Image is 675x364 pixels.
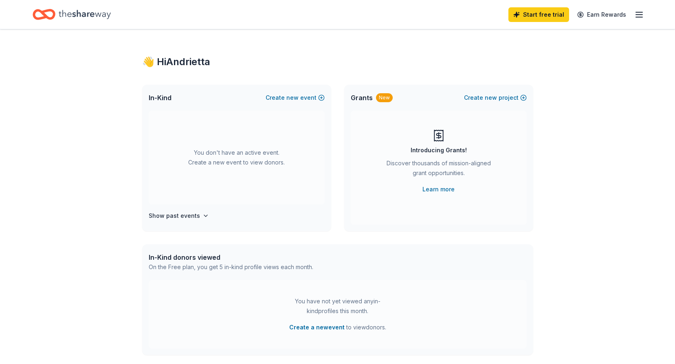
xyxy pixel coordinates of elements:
[289,322,345,332] button: Create a newevent
[149,111,325,204] div: You don't have an active event. Create a new event to view donors.
[383,158,494,181] div: Discover thousands of mission-aligned grant opportunities.
[572,7,631,22] a: Earn Rewards
[485,93,497,103] span: new
[286,93,299,103] span: new
[149,262,313,272] div: On the Free plan, you get 5 in-kind profile views each month.
[142,55,533,68] div: 👋 Hi Andrietta
[149,211,209,221] button: Show past events
[33,5,111,24] a: Home
[376,93,393,102] div: New
[508,7,569,22] a: Start free trial
[351,93,373,103] span: Grants
[289,322,386,332] span: to view donors .
[411,145,467,155] div: Introducing Grants!
[422,184,455,194] a: Learn more
[266,93,325,103] button: Createnewevent
[149,93,171,103] span: In-Kind
[149,211,200,221] h4: Show past events
[464,93,527,103] button: Createnewproject
[149,252,313,262] div: In-Kind donors viewed
[287,296,389,316] div: You have not yet viewed any in-kind profiles this month.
